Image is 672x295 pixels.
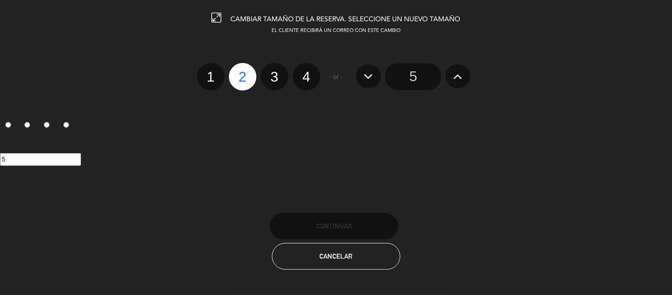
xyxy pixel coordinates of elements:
label: 2 [229,63,256,90]
span: - or - [330,72,343,82]
span: EL CLIENTE RECIBIRÁ UN CORREO CON ESTE CAMBIO [272,28,400,33]
label: 4 [293,63,320,90]
button: Cancelar [272,243,400,270]
label: 3 [39,118,58,134]
label: 4 [58,118,78,134]
span: Continuar [316,222,352,230]
label: 1 [197,63,225,90]
input: 1 [5,122,11,128]
button: Continuar [270,213,398,240]
input: 4 [63,122,69,128]
input: 2 [24,122,30,128]
input: 3 [44,122,50,128]
span: CAMBIAR TAMAÑO DE LA RESERVA. SELECCIONE UN NUEVO TAMAÑO [231,16,461,23]
label: 2 [19,118,39,134]
label: 3 [261,63,288,90]
span: Cancelar [320,252,353,260]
